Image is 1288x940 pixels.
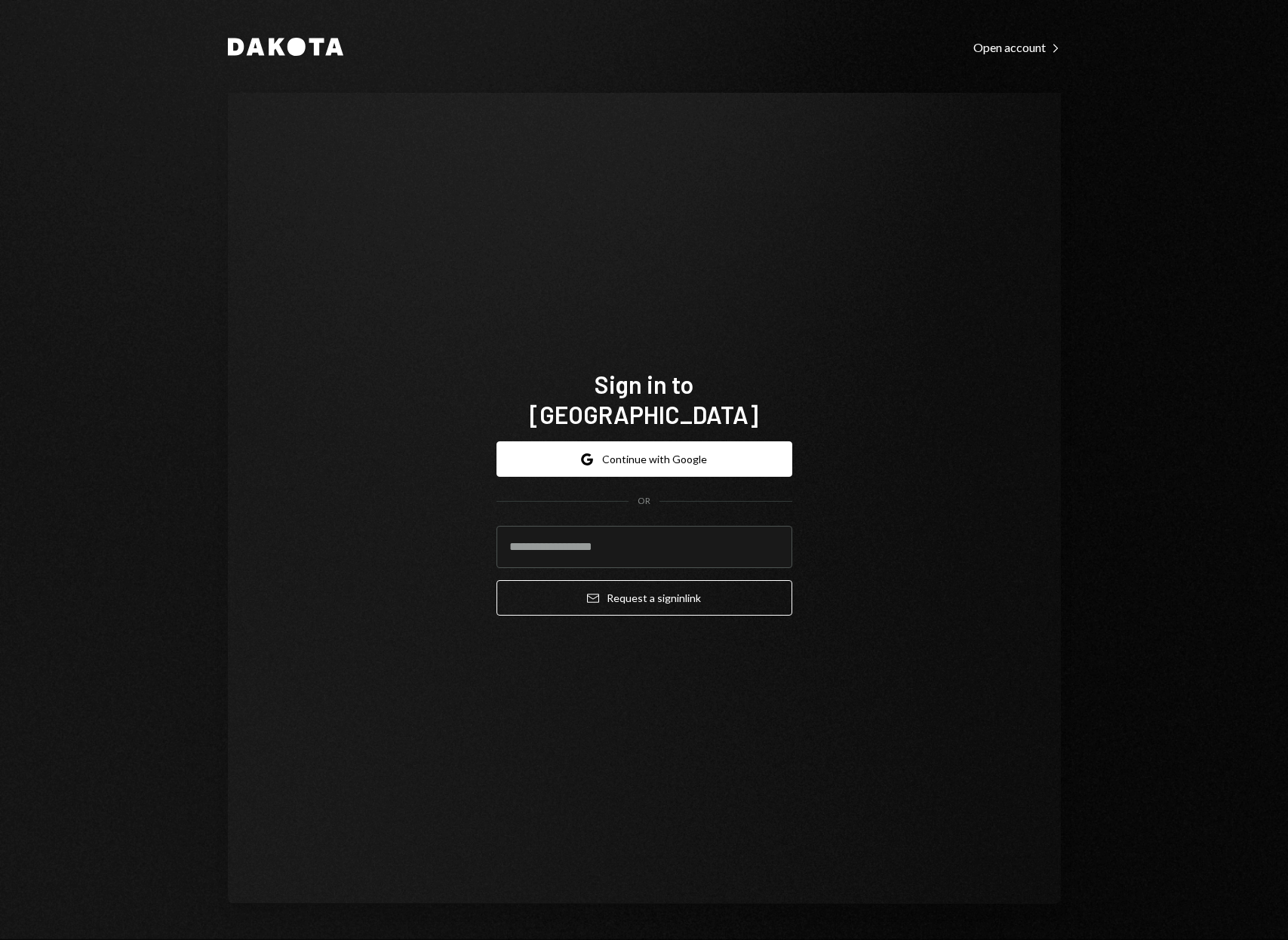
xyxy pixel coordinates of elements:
div: OR [638,495,650,508]
button: Request a signinlink [496,580,792,616]
button: Continue with Google [496,441,792,477]
a: Open account [973,38,1061,55]
h1: Sign in to [GEOGRAPHIC_DATA] [496,369,792,429]
div: Open account [973,40,1061,55]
